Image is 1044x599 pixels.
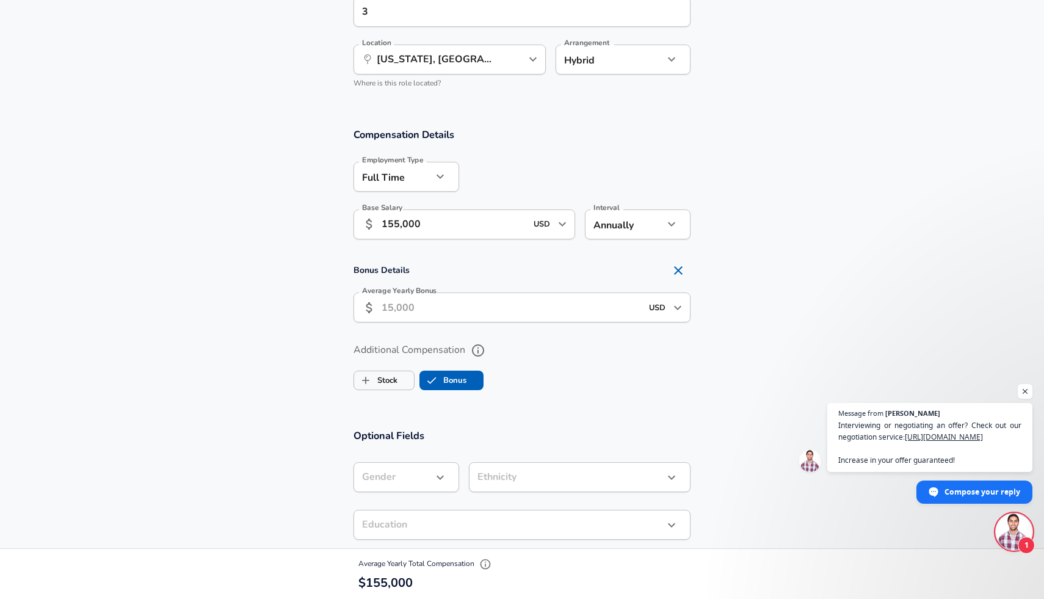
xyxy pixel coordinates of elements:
[362,287,437,294] label: Average Yearly Bonus
[1018,537,1035,554] span: 1
[354,369,377,392] span: Stock
[666,258,691,283] button: Remove Section
[353,371,415,390] button: StockStock
[353,78,441,88] span: Where is this role located?
[353,162,432,192] div: Full Time
[645,298,670,317] input: USD
[468,340,488,361] button: help
[419,371,484,390] button: BonusBonus
[354,369,397,392] label: Stock
[353,429,691,443] h3: Optional Fields
[996,514,1032,550] div: Open chat
[530,215,554,234] input: USD
[838,419,1021,466] span: Interviewing or negotiating an offer? Check out our negotiation service: Increase in your offer g...
[556,45,645,74] div: Hybrid
[524,51,542,68] button: Open
[382,209,526,239] input: 100,000
[564,39,609,46] label: Arrangement
[585,209,664,239] div: Annually
[353,340,691,361] label: Additional Compensation
[362,204,402,211] label: Base Salary
[362,39,391,46] label: Location
[362,156,424,164] label: Employment Type
[476,555,495,573] button: Explain Total Compensation
[838,410,883,416] span: Message from
[353,128,691,142] h3: Compensation Details
[593,204,620,211] label: Interval
[420,369,466,392] label: Bonus
[885,410,940,416] span: [PERSON_NAME]
[353,258,691,283] h4: Bonus Details
[358,559,495,568] span: Average Yearly Total Compensation
[554,216,571,233] button: Open
[669,299,686,316] button: Open
[420,369,443,392] span: Bonus
[382,292,642,322] input: 15,000
[944,481,1020,503] span: Compose your reply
